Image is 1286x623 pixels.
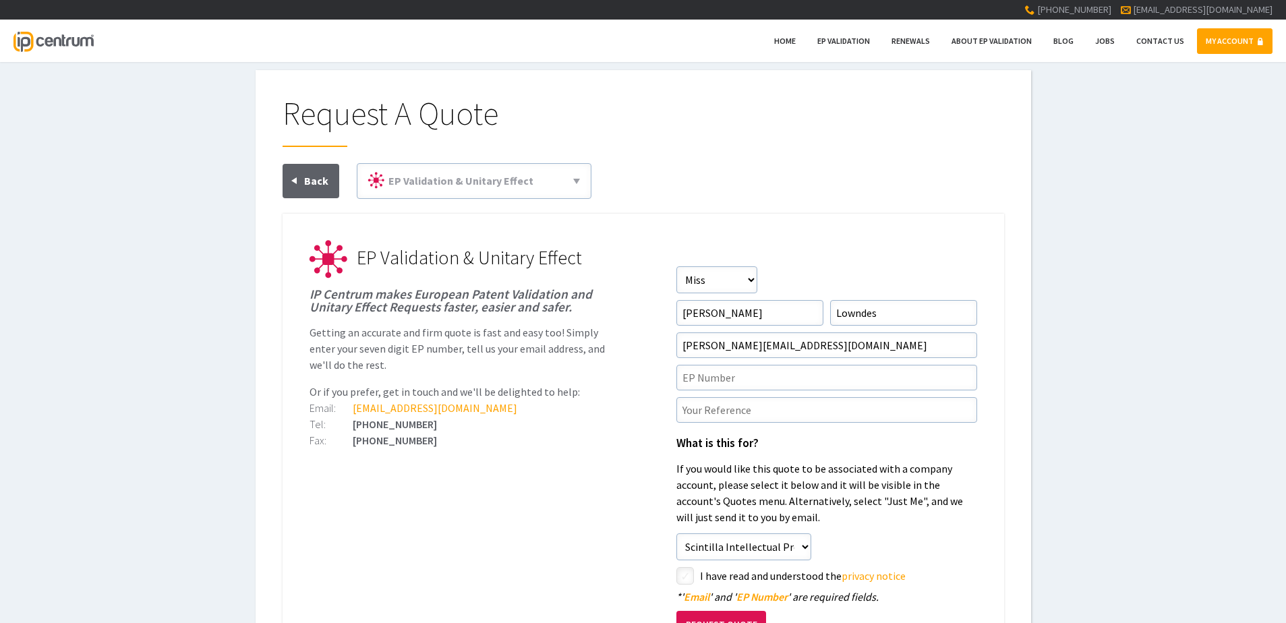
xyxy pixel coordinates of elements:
span: Home [774,36,796,46]
div: [PHONE_NUMBER] [310,435,610,446]
a: Blog [1045,28,1082,54]
span: Back [304,174,328,187]
input: EP Number [676,365,977,390]
a: MY ACCOUNT [1197,28,1273,54]
span: EP Number [736,590,788,603]
a: About EP Validation [943,28,1041,54]
span: Renewals [892,36,930,46]
p: Or if you prefer, get in touch and we'll be delighted to help: [310,384,610,400]
span: EP Validation & Unitary Effect [388,174,533,187]
input: First Name [676,300,823,326]
a: Renewals [883,28,939,54]
a: EP Validation & Unitary Effect [363,169,585,193]
a: EP Validation [809,28,879,54]
a: [EMAIL_ADDRESS][DOMAIN_NAME] [353,401,517,415]
label: styled-checkbox [676,567,694,585]
div: Fax: [310,435,353,446]
h1: What is this for? [676,438,977,450]
a: Contact Us [1128,28,1193,54]
span: Email [684,590,709,603]
a: Back [283,164,339,198]
div: [PHONE_NUMBER] [310,419,610,429]
input: Your Reference [676,397,977,423]
p: If you would like this quote to be associated with a company account, please select it below and ... [676,461,977,525]
input: Email [676,332,977,358]
a: privacy notice [842,569,906,583]
span: Blog [1053,36,1074,46]
span: EP Validation [817,36,870,46]
span: EP Validation & Unitary Effect [357,245,582,270]
a: Jobs [1086,28,1123,54]
span: About EP Validation [952,36,1032,46]
a: [EMAIL_ADDRESS][DOMAIN_NAME] [1133,3,1273,16]
span: Contact Us [1136,36,1184,46]
p: Getting an accurate and firm quote is fast and easy too! Simply enter your seven digit EP number,... [310,324,610,373]
a: Home [765,28,805,54]
span: Jobs [1095,36,1115,46]
label: I have read and understood the [700,567,977,585]
h1: IP Centrum makes European Patent Validation and Unitary Effect Requests faster, easier and safer. [310,288,610,314]
div: Tel: [310,419,353,429]
div: Email: [310,403,353,413]
span: [PHONE_NUMBER] [1037,3,1111,16]
div: ' ' and ' ' are required fields. [676,591,977,602]
input: Surname [830,300,977,326]
a: IP Centrum [13,20,93,62]
h1: Request A Quote [283,97,1004,147]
